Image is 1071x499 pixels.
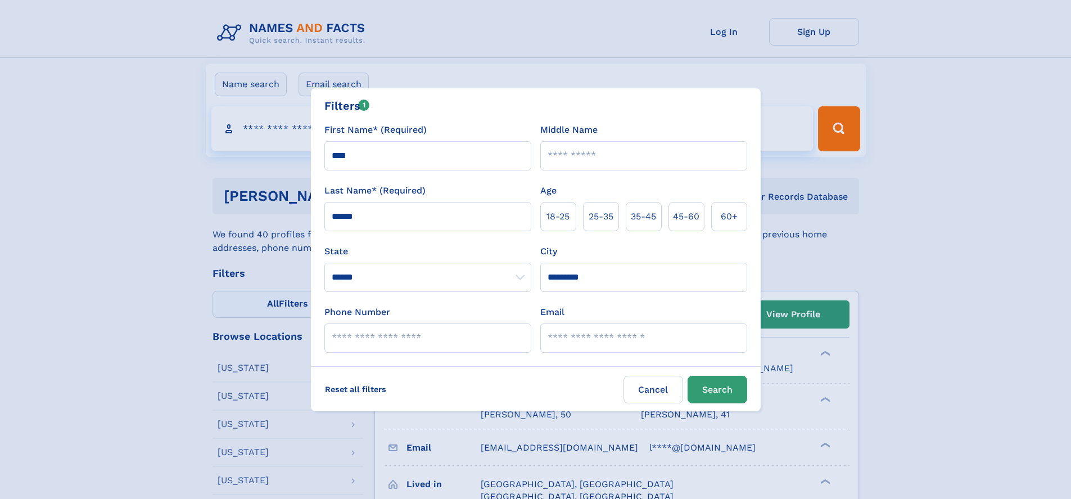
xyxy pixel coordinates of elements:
span: 18‑25 [546,210,570,223]
label: City [540,245,557,258]
label: First Name* (Required) [324,123,427,137]
label: Middle Name [540,123,598,137]
label: Phone Number [324,305,390,319]
label: State [324,245,531,258]
label: Cancel [623,376,683,403]
label: Reset all filters [318,376,394,403]
span: 35‑45 [631,210,656,223]
label: Age [540,184,557,197]
button: Search [688,376,747,403]
div: Filters [324,97,370,114]
label: Email [540,305,564,319]
span: 45‑60 [673,210,699,223]
span: 25‑35 [589,210,613,223]
span: 60+ [721,210,738,223]
label: Last Name* (Required) [324,184,426,197]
